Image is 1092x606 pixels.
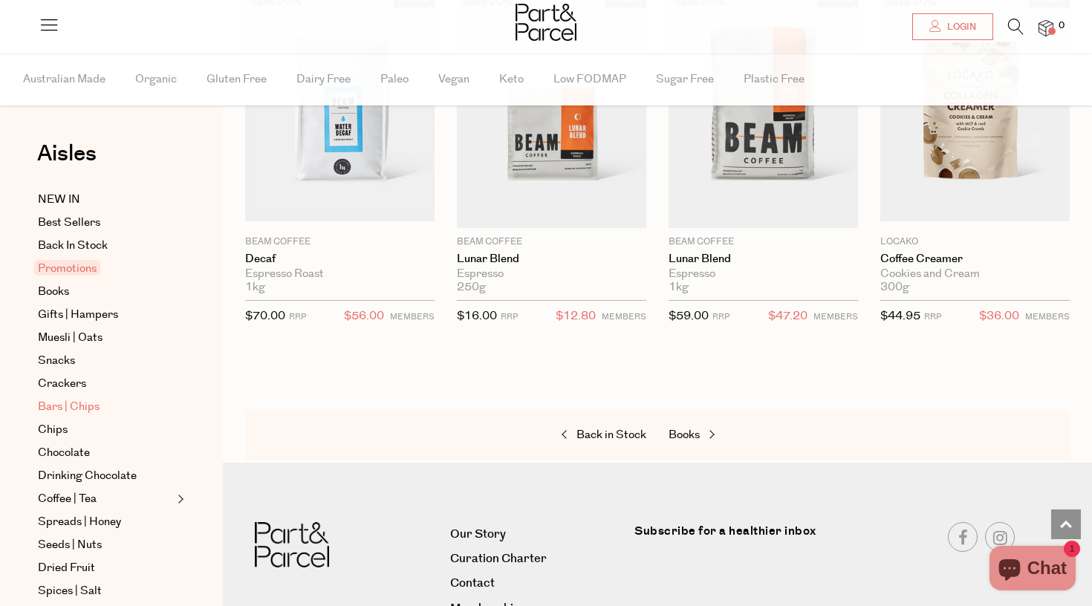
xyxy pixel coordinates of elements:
span: Promotions [34,260,100,276]
p: Beam Coffee [669,235,858,249]
span: Snacks [38,352,75,370]
span: Keto [499,53,524,105]
span: 300g [880,281,909,294]
span: Sugar Free [656,53,714,105]
a: Books [669,426,817,445]
a: Muesli | Oats [38,329,173,347]
img: Part&Parcel [516,4,576,41]
span: Muesli | Oats [38,329,103,347]
a: Lunar Blend [669,252,858,266]
span: $44.95 [880,308,920,324]
span: Dairy Free [296,53,351,105]
a: Dried Fruit [38,559,173,577]
a: Best Sellers [38,214,173,232]
span: Login [943,21,976,33]
p: Beam Coffee [245,235,435,249]
a: Drinking Chocolate [38,467,173,485]
a: Chips [38,421,173,439]
small: RRP [924,311,941,322]
img: Part&Parcel [255,522,329,567]
span: Bars | Chips [38,398,100,416]
span: $56.00 [344,307,384,326]
span: Vegan [438,53,469,105]
a: 0 [1039,20,1053,36]
span: Chips [38,421,68,439]
small: MEMBERS [602,311,646,322]
span: Best Sellers [38,214,100,232]
span: $16.00 [457,308,497,324]
span: 0 [1055,19,1068,33]
a: Seeds | Nuts [38,536,173,554]
a: Bars | Chips [38,398,173,416]
span: Gifts | Hampers [38,306,118,324]
small: MEMBERS [1025,311,1070,322]
span: Dried Fruit [38,559,95,577]
a: Books [38,283,173,301]
a: Back in Stock [498,426,646,445]
small: RRP [501,311,518,322]
small: RRP [289,311,306,322]
label: Subscribe for a healthier inbox [634,522,830,551]
a: Crackers [38,375,173,393]
a: NEW IN [38,191,173,209]
a: Back In Stock [38,237,173,255]
a: Curation Charter [450,549,623,569]
div: Espresso [669,267,858,281]
a: Decaf [245,252,435,266]
span: NEW IN [38,191,80,209]
a: Our Story [450,524,623,544]
a: Gifts | Hampers [38,306,173,324]
inbox-online-store-chat: Shopify online store chat [985,546,1080,594]
span: 1kg [669,281,689,294]
span: Organic [135,53,177,105]
span: Books [669,427,700,443]
a: Coffee Creamer [880,252,1070,266]
a: Aisles [37,143,97,180]
a: Contact [450,573,623,593]
span: Drinking Chocolate [38,467,137,485]
button: Expand/Collapse Coffee | Tea [174,490,184,508]
span: Seeds | Nuts [38,536,102,554]
span: $70.00 [245,308,285,324]
span: Back in Stock [576,427,646,443]
p: Beam Coffee [457,235,646,249]
div: Espresso Roast [245,267,435,281]
span: $12.80 [556,307,596,326]
span: $36.00 [979,307,1019,326]
div: Espresso [457,267,646,281]
span: 1kg [245,281,265,294]
a: Promotions [38,260,173,278]
span: Gluten Free [207,53,267,105]
a: Lunar Blend [457,252,646,266]
span: Paleo [380,53,409,105]
span: Coffee | Tea [38,490,97,508]
span: Low FODMAP [553,53,626,105]
span: Crackers [38,375,86,393]
span: Books [38,283,69,301]
a: Spreads | Honey [38,513,173,531]
p: Locako [880,235,1070,249]
small: RRP [712,311,729,322]
small: MEMBERS [390,311,435,322]
span: Spices | Salt [38,582,102,600]
span: Back In Stock [38,237,108,255]
span: Plastic Free [744,53,805,105]
div: Cookies and Cream [880,267,1070,281]
a: Spices | Salt [38,582,173,600]
span: $47.20 [768,307,807,326]
a: Coffee | Tea [38,490,173,508]
a: Snacks [38,352,173,370]
span: Chocolate [38,444,90,462]
small: MEMBERS [813,311,858,322]
span: Spreads | Honey [38,513,121,531]
a: Login [912,13,993,40]
span: Australian Made [23,53,105,105]
a: Chocolate [38,444,173,462]
span: 250g [457,281,486,294]
span: Aisles [37,137,97,170]
span: $59.00 [669,308,709,324]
